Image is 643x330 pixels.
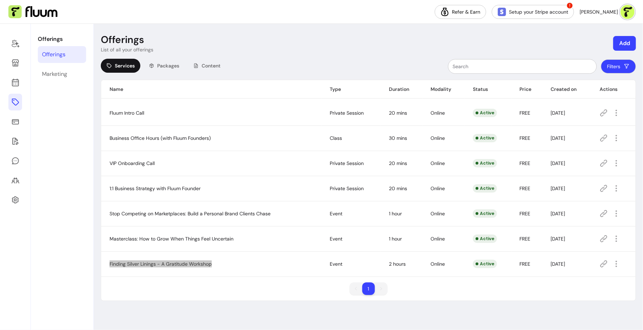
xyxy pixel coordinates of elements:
[330,160,364,166] span: Private Session
[8,172,22,189] a: Clients
[8,35,22,52] a: Home
[473,134,497,142] div: Active
[110,160,155,166] span: VIP Onboarding Call
[591,80,636,99] th: Actions
[8,5,57,19] img: Fluum Logo
[551,135,565,141] span: [DATE]
[362,282,375,295] li: pagination item 1 active
[551,210,565,217] span: [DATE]
[202,62,221,69] span: Content
[551,261,565,267] span: [DATE]
[498,8,506,16] img: Stripe Icon
[110,210,271,217] span: Stop Competing on Marketplaces: Build a Personal Brand Clients Chase
[8,192,22,208] a: Settings
[473,109,497,117] div: Active
[322,80,381,99] th: Type
[551,160,565,166] span: [DATE]
[389,135,407,141] span: 30 mins
[520,160,531,166] span: FREE
[8,94,22,110] a: Offerings
[101,80,322,99] th: Name
[511,80,543,99] th: Price
[492,5,574,19] a: Setup your Stripe account
[520,185,531,192] span: FREE
[330,261,343,267] span: Event
[330,135,342,141] span: Class
[551,236,565,242] span: [DATE]
[110,185,201,192] span: 1:1 Business Strategy with Fluum Founder
[389,110,407,116] span: 20 mins
[613,36,636,51] button: Add
[520,261,531,267] span: FREE
[473,159,497,167] div: Active
[520,110,531,116] span: FREE
[551,110,565,116] span: [DATE]
[38,35,86,43] p: Offerings
[473,209,497,218] div: Active
[601,59,636,73] button: Filters
[110,236,233,242] span: Masterclass: How to Grow When Things Feel Uncertain
[380,80,422,99] th: Duration
[520,210,531,217] span: FREE
[101,46,153,53] p: List of all your offerings
[330,210,343,217] span: Event
[42,50,65,59] div: Offerings
[473,260,497,268] div: Active
[431,135,445,141] span: Online
[8,152,22,169] a: My Messages
[389,261,406,267] span: 2 hours
[542,80,591,99] th: Created on
[566,2,573,9] span: !
[580,8,618,15] span: [PERSON_NAME]
[431,160,445,166] span: Online
[431,236,445,242] span: Online
[431,261,445,267] span: Online
[453,63,592,70] input: Search
[8,55,22,71] a: Storefront
[8,74,22,91] a: Calendar
[473,184,497,193] div: Active
[110,135,211,141] span: Business Office Hours (with Fluum Founders)
[330,236,343,242] span: Event
[520,135,531,141] span: FREE
[431,185,445,192] span: Online
[8,113,22,130] a: Sales
[115,62,135,69] span: Services
[389,160,407,166] span: 20 mins
[389,210,402,217] span: 1 hour
[431,110,445,116] span: Online
[621,5,635,19] img: avatar
[42,70,67,78] div: Marketing
[157,62,179,69] span: Packages
[435,5,486,19] a: Refer & Earn
[464,80,511,99] th: Status
[551,185,565,192] span: [DATE]
[38,66,86,82] a: Marketing
[473,235,497,243] div: Active
[520,236,531,242] span: FREE
[346,279,391,299] nav: pagination navigation
[38,46,86,63] a: Offerings
[330,110,364,116] span: Private Session
[330,185,364,192] span: Private Session
[110,110,144,116] span: Fluum Intro Call
[389,236,402,242] span: 1 hour
[389,185,407,192] span: 20 mins
[8,133,22,150] a: Forms
[101,34,144,46] p: Offerings
[580,5,635,19] button: avatar[PERSON_NAME]
[422,80,465,99] th: Modality
[110,261,212,267] span: Finding Silver Linings - A Gratitude Workshop
[431,210,445,217] span: Online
